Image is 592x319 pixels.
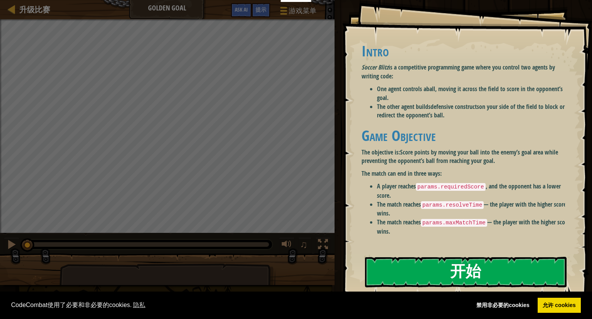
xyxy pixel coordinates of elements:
[362,43,571,59] h1: Intro
[274,3,321,21] button: 游戏菜单
[362,148,571,166] p: The objective is:
[300,239,308,250] span: ♫
[4,238,19,253] button: Ctrl + P: Pause
[235,6,248,13] span: Ask AI
[426,85,435,93] strong: ball
[256,6,266,13] span: 提示
[416,183,486,191] code: params.requiredScore
[377,200,571,218] li: The match reaches — the player with the higher score wins.
[19,4,50,15] span: 升级比赛
[538,298,581,313] a: allow cookies
[421,201,484,209] code: params.resolveTime
[15,4,50,15] a: 升级比赛
[362,63,571,81] p: is a competitive programming game where you control two agents by writing code:
[377,218,571,236] li: The match reaches — the player with the higher score wins.
[279,238,294,253] button: 音量调节
[377,102,571,120] li: The other agent builds on your side of the field to block or redirect the opponent’s ball.
[421,219,487,227] code: params.maxMatchTime
[289,6,316,16] span: 游戏菜单
[377,85,571,102] li: One agent controls a , moving it across the field to score in the opponent’s goal.
[471,298,535,313] a: deny cookies
[362,169,571,178] p: The match can end in three ways:
[365,257,567,287] button: 开始
[315,238,331,253] button: 切换全屏
[362,63,388,71] em: Soccer Blitz
[362,148,558,165] strong: Score points by moving your ball into the enemy’s goal area while preventing the opponent’s ball ...
[377,182,571,200] li: A player reaches , and the opponent has a lower score.
[11,299,465,311] span: CodeCombat使用了必要和非必要的cookies.
[431,102,479,111] strong: defensive constructs
[298,238,311,253] button: ♫
[231,3,252,17] button: Ask AI
[132,299,146,311] a: learn more about cookies
[362,127,571,144] h1: Game Objective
